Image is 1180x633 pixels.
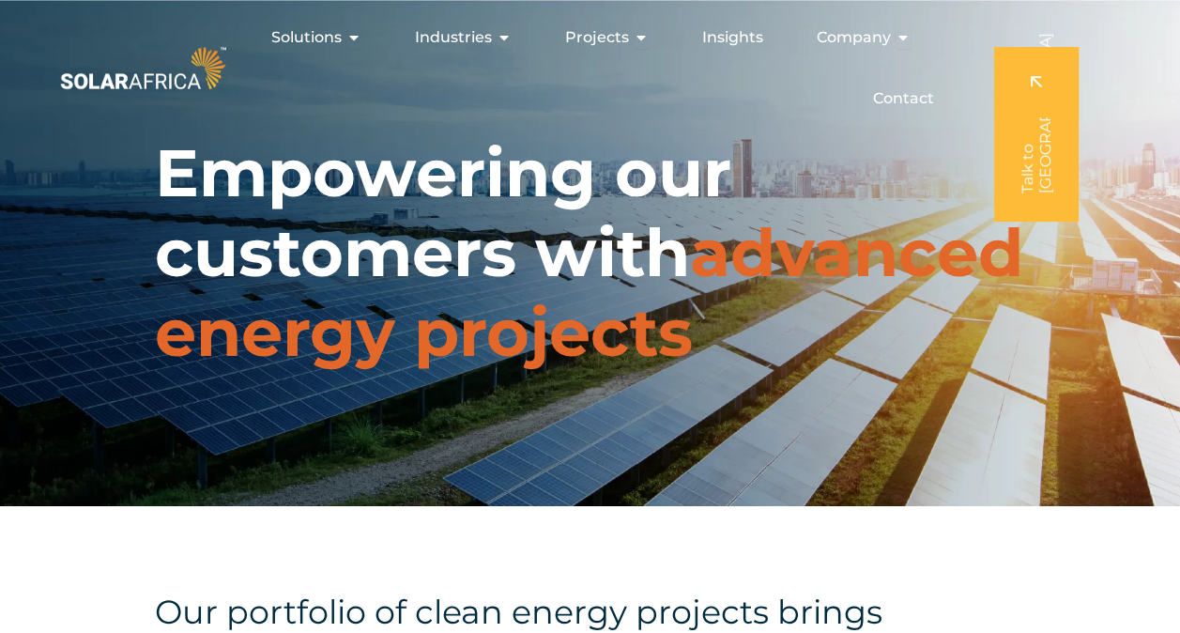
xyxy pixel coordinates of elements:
span: Industries [415,26,492,49]
nav: Menu [230,19,949,117]
span: advanced energy projects [155,212,1023,373]
div: Menu Toggle [230,19,949,117]
span: Solutions [271,26,342,49]
span: Company [817,26,891,49]
a: Contact [873,87,934,110]
h1: Empowering our customers with [155,133,1025,373]
span: Projects [565,26,629,49]
a: Insights [702,26,763,49]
